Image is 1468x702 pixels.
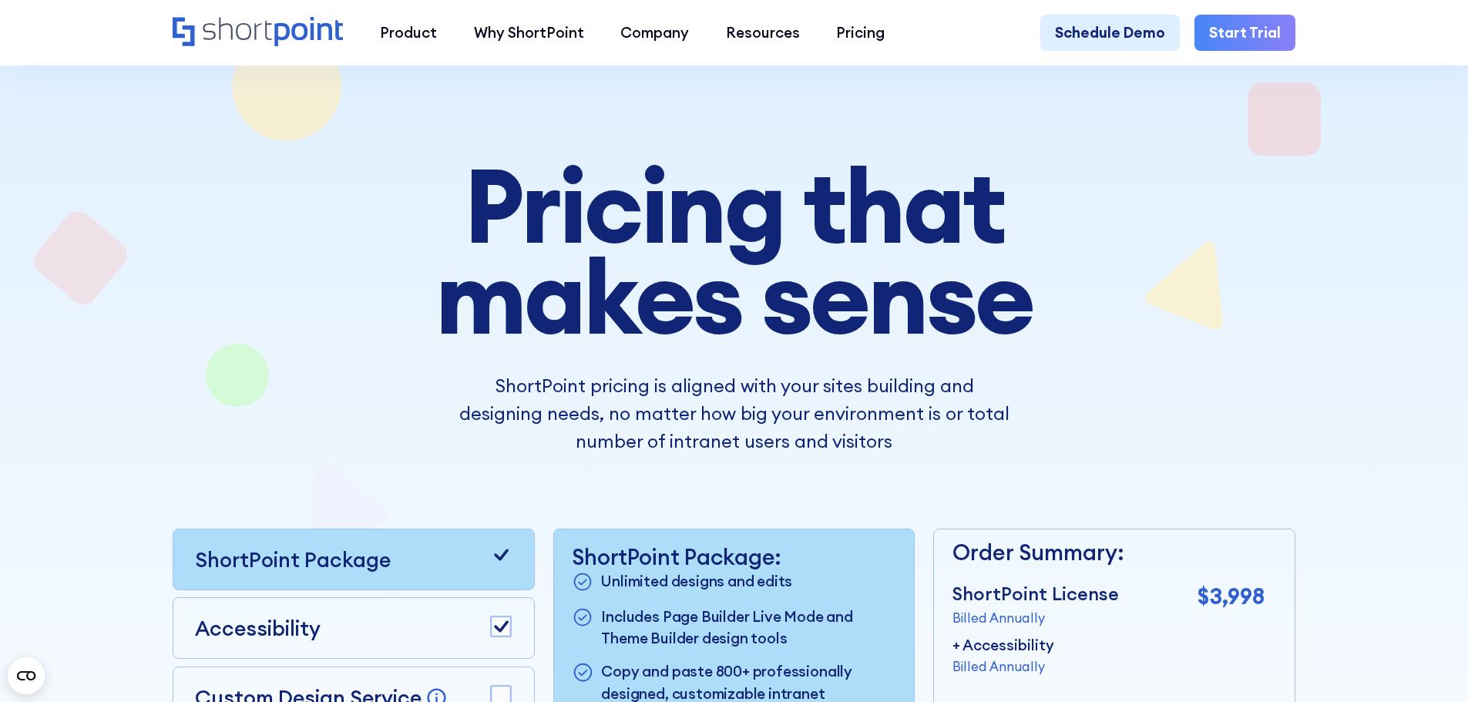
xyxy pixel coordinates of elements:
[952,657,1054,676] p: Billed Annually
[601,570,792,595] p: Unlimited designs and edits
[952,608,1119,627] p: Billed Annually
[602,15,707,52] a: Company
[455,15,603,52] a: Why ShortPoint
[818,15,904,52] a: Pricing
[173,17,343,49] a: Home
[380,22,437,44] div: Product
[620,22,689,44] div: Company
[726,22,800,44] div: Resources
[361,15,455,52] a: Product
[707,15,818,52] a: Resources
[1191,523,1468,702] iframe: Chat Widget
[195,544,391,575] p: ShortPoint Package
[572,544,895,570] p: ShortPoint Package:
[952,536,1265,569] p: Order Summary:
[836,22,885,44] div: Pricing
[474,22,584,44] div: Why ShortPoint
[1194,15,1295,52] a: Start Trial
[195,613,321,643] p: Accessibility
[952,634,1054,657] p: + Accessibility
[459,372,1009,455] p: ShortPoint pricing is aligned with your sites building and designing needs, no matter how big you...
[601,606,895,650] p: Includes Page Builder Live Mode and Theme Builder design tools
[952,580,1119,608] p: ShortPoint License
[8,657,45,694] button: Open CMP widget
[321,160,1147,343] h1: Pricing that makes sense
[1040,15,1180,52] a: Schedule Demo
